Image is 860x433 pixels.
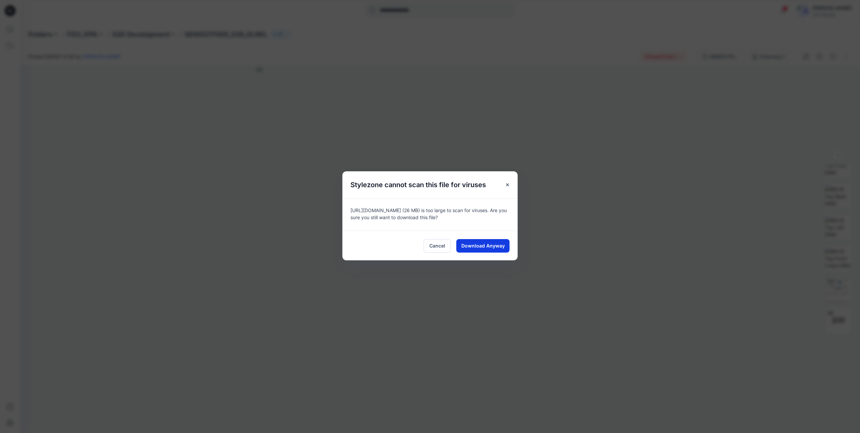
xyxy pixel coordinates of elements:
[342,171,494,198] h5: Stylezone cannot scan this file for viruses
[429,242,445,249] span: Cancel
[501,179,514,191] button: Close
[456,239,510,253] button: Download Anyway
[424,239,451,253] button: Cancel
[342,198,518,231] div: [URL][DOMAIN_NAME] (26 MB) is too large to scan for viruses. Are you sure you still want to downl...
[461,242,505,249] span: Download Anyway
